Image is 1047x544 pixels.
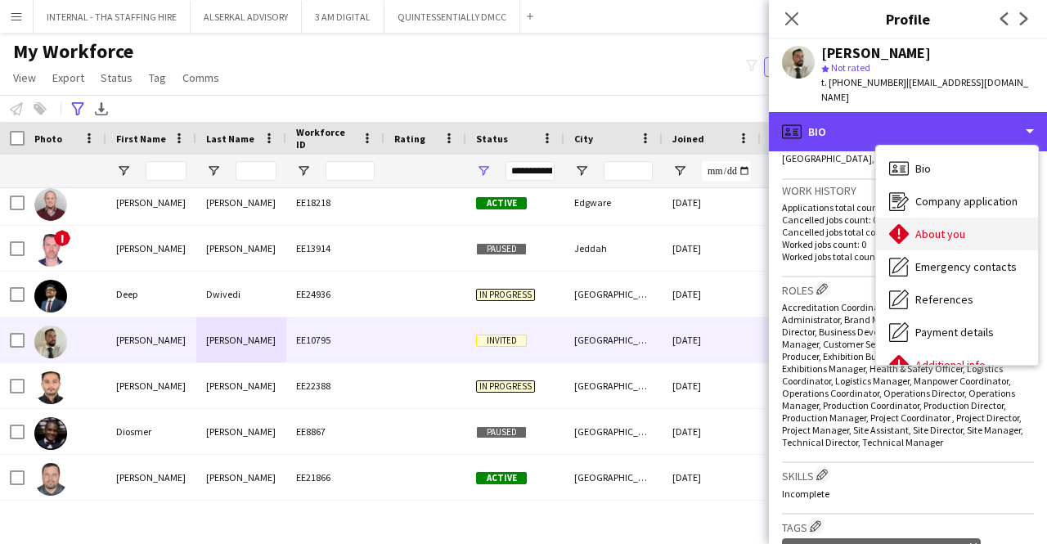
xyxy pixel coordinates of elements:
[821,76,1028,103] span: | [EMAIL_ADDRESS][DOMAIN_NAME]
[782,488,1034,500] p: Incomplete
[915,194,1018,209] span: Company application
[782,137,971,164] span: [GEOGRAPHIC_DATA] - [GEOGRAPHIC_DATA], [GEOGRAPHIC_DATA], Na
[384,1,520,33] button: QUINTESSENTIALLY DMCC
[672,133,704,145] span: Joined
[94,67,139,88] a: Status
[876,348,1038,381] div: Additional info
[769,112,1047,151] div: Bio
[296,164,311,178] button: Open Filter Menu
[564,180,663,225] div: Edgware
[286,272,384,317] div: EE24936
[876,185,1038,218] div: Company application
[476,133,508,145] span: Status
[286,409,384,454] div: EE8867
[769,8,1047,29] h3: Profile
[34,133,62,145] span: Photo
[476,243,527,255] span: Paused
[92,99,111,119] app-action-btn: Export XLSX
[821,76,906,88] span: t. [PHONE_NUMBER]
[782,250,1034,263] p: Worked jobs total count: 0
[116,164,131,178] button: Open Filter Menu
[34,463,67,496] img: Edward Bolden
[915,325,994,339] span: Payment details
[782,301,1028,448] span: Accreditation Coordinator, Accreditation Manager, Administrator, Brand Manager, Business Developm...
[761,455,859,500] div: 132 days
[764,57,846,77] button: Everyone5,964
[196,272,286,317] div: Dwivedi
[782,226,1034,238] p: Cancelled jobs total count: 0
[761,409,859,454] div: 1,006 days
[663,455,761,500] div: [DATE]
[34,280,67,312] img: Deep Dwivedi
[106,180,196,225] div: [PERSON_NAME]
[196,317,286,362] div: [PERSON_NAME]
[915,259,1017,274] span: Emergency contacts
[106,272,196,317] div: Deep
[7,67,43,88] a: View
[196,363,286,408] div: [PERSON_NAME]
[191,1,302,33] button: ALSERKAL ADVISORY
[663,317,761,362] div: [DATE]
[286,317,384,362] div: EE10795
[286,180,384,225] div: EE18218
[34,371,67,404] img: Dewang Kakkad
[574,164,589,178] button: Open Filter Menu
[604,161,653,181] input: City Filter Input
[476,472,527,484] span: Active
[196,409,286,454] div: [PERSON_NAME]
[702,161,751,181] input: Joined Filter Input
[564,317,663,362] div: [GEOGRAPHIC_DATA]
[106,226,196,271] div: [PERSON_NAME]
[302,1,384,33] button: 3 AM DIGITAL
[876,283,1038,316] div: References
[831,61,870,74] span: Not rated
[54,230,70,246] span: !
[564,455,663,500] div: [GEOGRAPHIC_DATA]
[663,180,761,225] div: [DATE]
[34,188,67,221] img: David Baum
[34,234,67,267] img: David Laidlaw
[564,226,663,271] div: Jeddah
[476,426,527,438] span: Paused
[876,250,1038,283] div: Emergency contacts
[663,409,761,454] div: [DATE]
[394,133,425,145] span: Rating
[196,180,286,225] div: [PERSON_NAME]
[176,67,226,88] a: Comms
[182,70,219,85] span: Comms
[564,363,663,408] div: [GEOGRAPHIC_DATA]
[782,201,1034,214] p: Applications total count: 6
[206,133,254,145] span: Last Name
[782,518,1034,535] h3: Tags
[34,417,67,450] img: Diosmer Reynoso
[286,226,384,271] div: EE13914
[672,164,687,178] button: Open Filter Menu
[34,326,67,358] img: Derek Brady
[476,289,535,301] span: In progress
[116,133,166,145] span: First Name
[68,99,88,119] app-action-btn: Advanced filters
[13,70,36,85] span: View
[821,46,931,61] div: [PERSON_NAME]
[876,218,1038,250] div: About you
[915,357,986,372] span: Additional info
[782,214,1034,226] p: Cancelled jobs count: 0
[564,409,663,454] div: [GEOGRAPHIC_DATA]
[876,152,1038,185] div: Bio
[196,226,286,271] div: [PERSON_NAME]
[296,126,355,151] span: Workforce ID
[286,455,384,500] div: EE21866
[476,164,491,178] button: Open Filter Menu
[915,161,931,176] span: Bio
[52,70,84,85] span: Export
[196,455,286,500] div: [PERSON_NAME]
[13,39,133,64] span: My Workforce
[476,197,527,209] span: Active
[782,281,1034,298] h3: Roles
[564,272,663,317] div: [GEOGRAPHIC_DATA]
[106,317,196,362] div: [PERSON_NAME]
[34,1,191,33] button: INTERNAL - THA STAFFING HIRE
[106,409,196,454] div: Diosmer
[782,183,1034,198] h3: Work history
[663,363,761,408] div: [DATE]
